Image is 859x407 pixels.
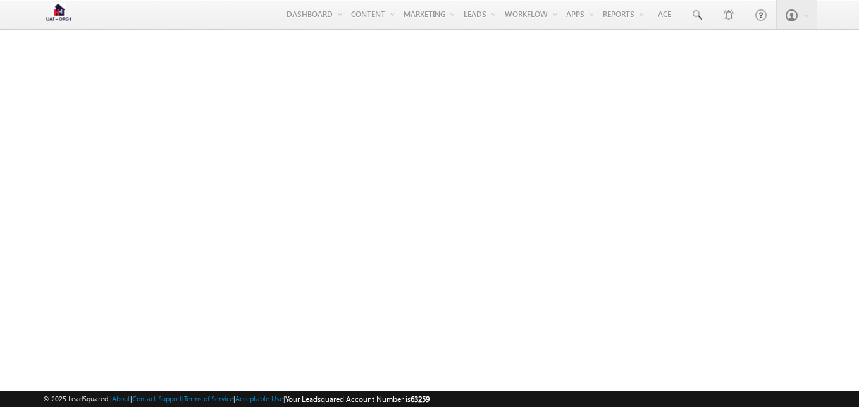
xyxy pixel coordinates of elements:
a: Contact Support [132,394,182,403]
a: Terms of Service [184,394,233,403]
a: Acceptable Use [235,394,283,403]
a: About [112,394,130,403]
img: Custom Logo [43,3,75,25]
span: 63259 [411,394,429,404]
span: Your Leadsquared Account Number is [285,394,429,404]
span: © 2025 LeadSquared | | | | | [43,393,429,405]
